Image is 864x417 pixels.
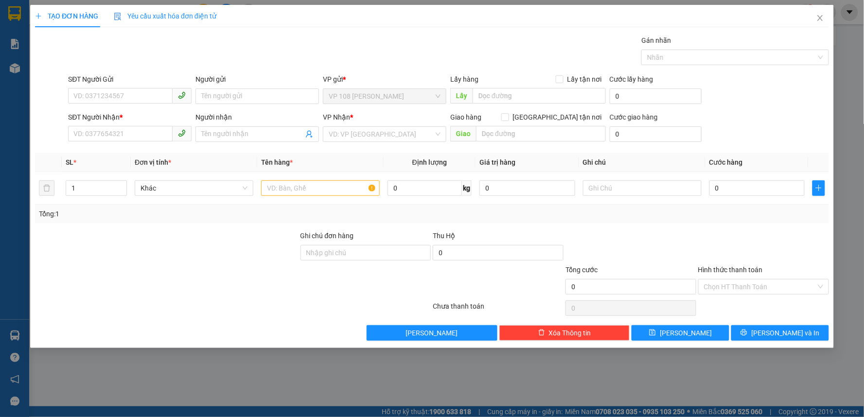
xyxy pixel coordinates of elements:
[509,112,606,122] span: [GEOGRAPHIC_DATA] tận nơi
[66,158,73,166] span: SL
[329,89,441,104] span: VP 108 Lê Hồng Phong - Vũng Tàu
[462,180,472,196] span: kg
[68,74,192,85] div: SĐT Người Gửi
[93,8,204,32] div: VP 184 [PERSON_NAME] - HCM
[812,180,825,196] button: plus
[741,329,748,337] span: printer
[93,32,204,43] div: PHƯƠNG TRÀ
[564,74,606,85] span: Lấy tận nơi
[93,62,106,72] span: TC:
[93,9,116,19] span: Nhận:
[499,325,630,341] button: deleteXóa Thông tin
[479,180,575,196] input: 0
[8,32,86,43] div: C HẰNG
[178,129,186,137] span: phone
[709,158,743,166] span: Cước hàng
[565,266,598,274] span: Tổng cước
[816,14,824,22] span: close
[432,301,564,318] div: Chưa thanh toán
[114,13,122,20] img: icon
[476,126,606,141] input: Dọc đường
[93,43,204,57] div: 0902726967
[632,325,730,341] button: save[PERSON_NAME]
[660,328,712,338] span: [PERSON_NAME]
[261,180,380,196] input: VD: Bàn, Ghế
[114,12,216,20] span: Yêu cầu xuất hóa đơn điện tử
[39,180,54,196] button: delete
[752,328,820,338] span: [PERSON_NAME] và In
[579,153,705,172] th: Ghi chú
[731,325,829,341] button: printer[PERSON_NAME] và In
[300,245,431,261] input: Ghi chú đơn hàng
[451,75,479,83] span: Lấy hàng
[473,88,606,104] input: Dọc đường
[68,112,192,122] div: SĐT Người Nhận
[698,266,763,274] label: Hình thức thanh toán
[8,43,86,57] div: 0909571313
[178,91,186,99] span: phone
[8,8,86,32] div: VP 108 [PERSON_NAME]
[433,232,455,240] span: Thu Hộ
[195,112,319,122] div: Người nhận
[479,158,515,166] span: Giá trị hàng
[451,88,473,104] span: Lấy
[261,158,293,166] span: Tên hàng
[549,328,591,338] span: Xóa Thông tin
[300,232,354,240] label: Ghi chú đơn hàng
[451,113,482,121] span: Giao hàng
[406,328,458,338] span: [PERSON_NAME]
[649,329,656,337] span: save
[538,329,545,337] span: delete
[323,74,447,85] div: VP gửi
[135,158,171,166] span: Đơn vị tính
[583,180,702,196] input: Ghi Chú
[367,325,497,341] button: [PERSON_NAME]
[306,130,314,138] span: user-add
[610,75,653,83] label: Cước lấy hàng
[323,113,351,121] span: VP Nhận
[35,12,98,20] span: TẠO ĐƠN HÀNG
[610,113,658,121] label: Cước giao hàng
[451,126,476,141] span: Giao
[195,74,319,85] div: Người gửi
[610,126,702,142] input: Cước giao hàng
[642,36,671,44] label: Gán nhãn
[35,13,42,19] span: plus
[8,9,23,19] span: Gửi:
[412,158,447,166] span: Định lượng
[807,5,834,32] button: Close
[39,208,334,219] div: Tổng: 1
[141,181,247,195] span: Khác
[610,88,702,104] input: Cước lấy hàng
[813,184,824,192] span: plus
